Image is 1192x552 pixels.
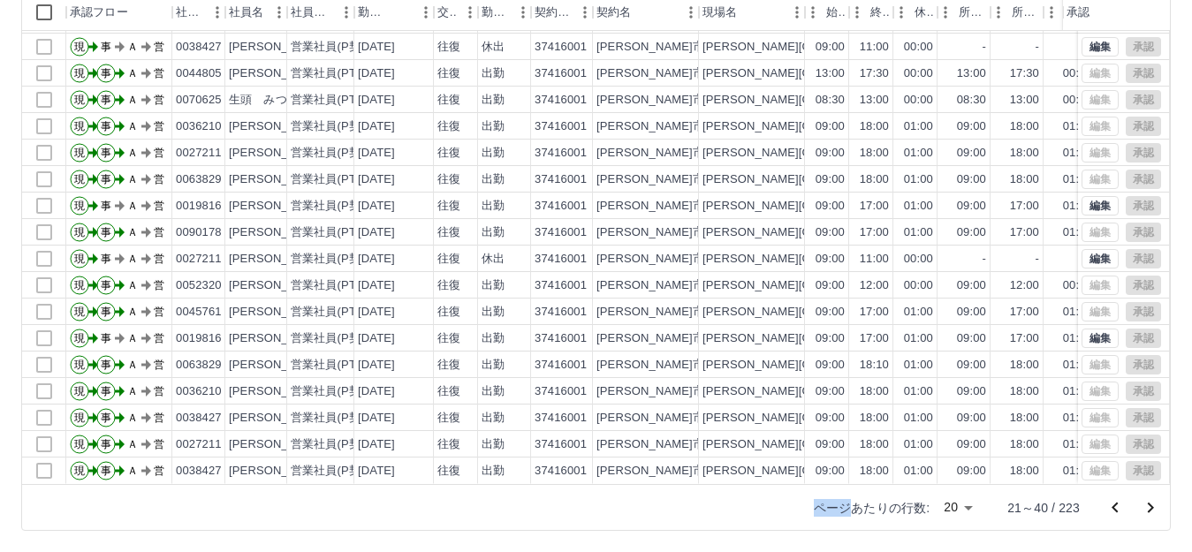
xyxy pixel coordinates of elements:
text: 営 [154,200,164,212]
text: 事 [101,279,111,291]
text: 事 [101,359,111,371]
text: 営 [154,173,164,185]
div: 37416001 [535,277,587,294]
div: 37416001 [535,118,587,135]
div: 01:00 [1063,198,1092,215]
div: [PERSON_NAME]市 [596,118,704,135]
div: 0063829 [176,357,222,374]
div: 0052320 [176,277,222,294]
div: 12:00 [860,277,889,294]
div: [PERSON_NAME][GEOGRAPHIC_DATA] [702,330,921,347]
text: 事 [101,120,111,132]
div: [PERSON_NAME] [229,118,325,135]
div: 00:00 [1063,277,1092,294]
div: 往復 [437,277,460,294]
div: 08:30 [957,92,986,109]
div: 18:00 [860,118,889,135]
div: 出勤 [482,65,505,82]
div: 01:00 [904,171,933,188]
div: [PERSON_NAME]市 [596,198,704,215]
div: 11:00 [860,251,889,268]
text: 営 [154,332,164,344]
text: 事 [101,332,111,344]
div: [PERSON_NAME] [229,277,325,294]
div: 18:00 [1010,357,1039,374]
div: [PERSON_NAME][GEOGRAPHIC_DATA] [702,198,921,215]
text: 営 [154,120,164,132]
text: 事 [101,94,111,106]
text: 現 [74,173,85,185]
div: 01:00 [904,357,933,374]
div: 00:00 [904,92,933,109]
div: 0036210 [176,118,222,135]
div: 09:00 [816,118,845,135]
div: 往復 [437,39,460,56]
div: 09:00 [957,118,986,135]
button: 編集 [1082,249,1119,268]
button: 編集 [1082,37,1119,57]
div: 0036210 [176,383,222,400]
text: Ａ [127,359,138,371]
text: 事 [101,253,111,265]
div: [PERSON_NAME]市 [596,330,704,347]
div: [PERSON_NAME]市 [596,357,704,374]
div: 往復 [437,145,460,162]
div: [PERSON_NAME]市 [596,277,704,294]
div: 37416001 [535,145,587,162]
div: 往復 [437,251,460,268]
div: 00:00 [1063,65,1092,82]
div: [PERSON_NAME][GEOGRAPHIC_DATA] [702,145,921,162]
div: [DATE] [358,330,395,347]
div: [PERSON_NAME]市 [596,304,704,321]
div: 営業社員(P契約) [291,39,376,56]
div: 13:00 [1010,92,1039,109]
div: [DATE] [358,357,395,374]
div: 00:00 [904,65,933,82]
div: [DATE] [358,251,395,268]
div: 09:00 [957,277,986,294]
div: [DATE] [358,171,395,188]
div: 往復 [437,198,460,215]
div: 13:00 [816,65,845,82]
div: 18:10 [860,357,889,374]
div: 09:00 [957,145,986,162]
div: 01:00 [1063,171,1092,188]
div: 13:00 [860,92,889,109]
div: 出勤 [482,118,505,135]
div: 営業社員(PT契約) [291,92,383,109]
div: [PERSON_NAME][GEOGRAPHIC_DATA] [702,224,921,241]
div: 0045761 [176,304,222,321]
text: Ａ [127,279,138,291]
text: 営 [154,226,164,238]
div: 17:00 [860,330,889,347]
div: [PERSON_NAME][GEOGRAPHIC_DATA] [702,357,921,374]
div: 17:30 [860,65,889,82]
div: [DATE] [358,92,395,109]
text: 現 [74,147,85,159]
text: 現 [74,200,85,212]
div: 休出 [482,39,505,56]
div: [DATE] [358,277,395,294]
div: 37416001 [535,171,587,188]
div: 37416001 [535,198,587,215]
div: - [983,39,986,56]
div: 09:00 [816,251,845,268]
div: 01:00 [1063,304,1092,321]
div: 営業社員(P契約) [291,330,376,347]
div: [PERSON_NAME]市 [596,92,704,109]
text: 事 [101,226,111,238]
div: [PERSON_NAME][GEOGRAPHIC_DATA] [702,39,921,56]
text: Ａ [127,120,138,132]
div: 休出 [482,251,505,268]
div: [DATE] [358,65,395,82]
div: - [983,251,986,268]
div: 01:00 [904,198,933,215]
div: - [1036,39,1039,56]
div: 営業社員(PT契約) [291,171,383,188]
div: 18:00 [860,171,889,188]
text: 営 [154,359,164,371]
div: [PERSON_NAME] 加[PERSON_NAME] [229,357,444,374]
button: 前のページへ [1097,490,1133,526]
div: 09:00 [957,304,986,321]
div: 00:00 [904,277,933,294]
